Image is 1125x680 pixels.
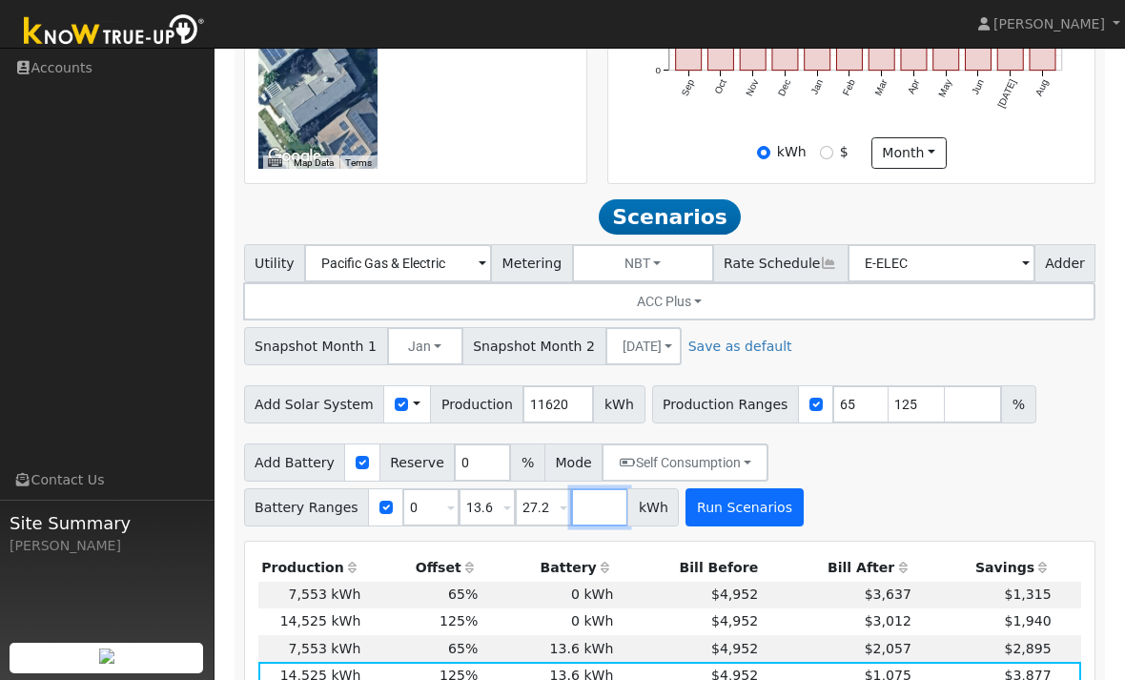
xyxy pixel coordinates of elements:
[10,536,204,556] div: [PERSON_NAME]
[762,555,915,582] th: Bill After
[680,77,697,97] text: Sep
[99,649,114,664] img: retrieve
[776,77,792,97] text: Dec
[481,582,617,608] td: 0 kWh
[1001,385,1035,423] span: %
[1004,587,1051,602] span: $1,315
[244,244,306,282] span: Utility
[777,142,807,162] label: kWh
[14,10,215,53] img: Know True-Up
[971,77,987,95] text: Jun
[448,587,478,602] span: 65%
[809,77,826,95] text: Jan
[345,157,372,168] a: Terms (opens in new tab)
[544,443,603,482] span: Mode
[243,282,1096,320] button: ACC Plus
[244,327,388,365] span: Snapshot Month 1
[258,635,364,662] td: 7,553 kWh
[244,443,346,482] span: Add Battery
[244,385,385,423] span: Add Solar System
[10,510,204,536] span: Site Summary
[379,443,456,482] span: Reserve
[871,137,947,170] button: month
[510,443,544,482] span: %
[840,142,849,162] label: $
[258,608,364,635] td: 14,525 kWh
[975,560,1034,575] span: Savings
[244,488,370,526] span: Battery Ranges
[605,327,682,365] button: [DATE]
[448,641,478,656] span: 65%
[440,613,478,628] span: 125%
[848,244,1035,282] input: Select a Rate Schedule
[599,199,741,235] span: Scenarios
[602,443,768,482] button: Self Consumption
[627,488,679,526] span: kWh
[387,327,463,365] button: Jan
[617,555,762,582] th: Bill Before
[906,77,922,95] text: Apr
[655,65,661,75] text: 0
[258,555,364,582] th: Production
[462,327,606,365] span: Snapshot Month 2
[820,146,833,159] input: $
[481,635,617,662] td: 13.6 kWh
[1004,613,1051,628] span: $1,940
[713,244,849,282] span: Rate Schedule
[865,641,911,656] span: $2,057
[304,244,492,282] input: Select a Utility
[757,146,770,159] input: kWh
[294,156,334,170] button: Map Data
[481,555,617,582] th: Battery
[268,156,281,170] button: Keyboard shortcuts
[744,77,760,97] text: Nov
[688,337,792,357] a: Save as default
[491,244,573,282] span: Metering
[263,144,326,169] a: Open this area in Google Maps (opens a new window)
[685,488,803,526] button: Run Scenarios
[481,608,617,635] td: 0 kWh
[1034,77,1051,97] text: Aug
[712,77,728,95] text: Oct
[937,77,954,98] text: May
[572,244,714,282] button: NBT
[1034,244,1096,282] span: Adder
[652,385,799,423] span: Production Ranges
[993,16,1105,31] span: [PERSON_NAME]
[711,587,758,602] span: $4,952
[364,555,481,582] th: Offset
[258,582,364,608] td: 7,553 kWh
[711,613,758,628] span: $4,952
[996,77,1018,109] text: [DATE]
[873,77,890,97] text: Mar
[711,641,758,656] span: $4,952
[865,587,911,602] span: $3,637
[430,385,523,423] span: Production
[593,385,644,423] span: kWh
[263,144,326,169] img: Google
[1004,641,1051,656] span: $2,895
[865,613,911,628] span: $3,012
[841,77,857,97] text: Feb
